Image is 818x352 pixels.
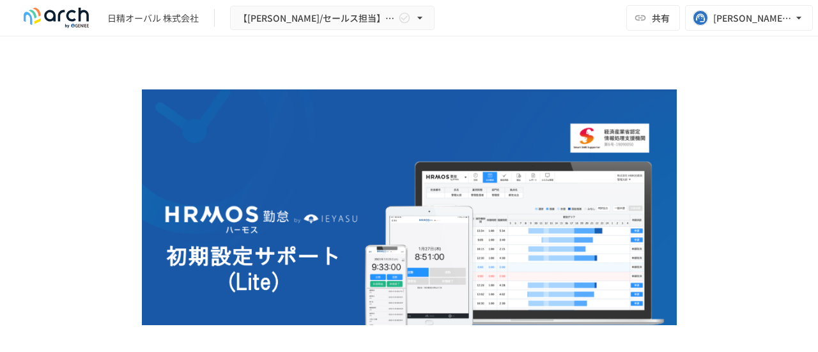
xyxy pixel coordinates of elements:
[238,10,396,26] span: 【[PERSON_NAME]/セールス担当】日精オーバル 株式会社様_初期設定サポートLite
[626,5,680,31] button: 共有
[652,11,670,25] span: 共有
[230,6,435,31] button: 【[PERSON_NAME]/セールス担当】日精オーバル 株式会社様_初期設定サポートLite
[713,10,792,26] div: [PERSON_NAME][EMAIL_ADDRESS][DOMAIN_NAME]
[15,8,97,28] img: logo-default@2x-9cf2c760.svg
[107,11,199,25] div: 日精オーバル 株式会社
[685,5,813,31] button: [PERSON_NAME][EMAIL_ADDRESS][DOMAIN_NAME]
